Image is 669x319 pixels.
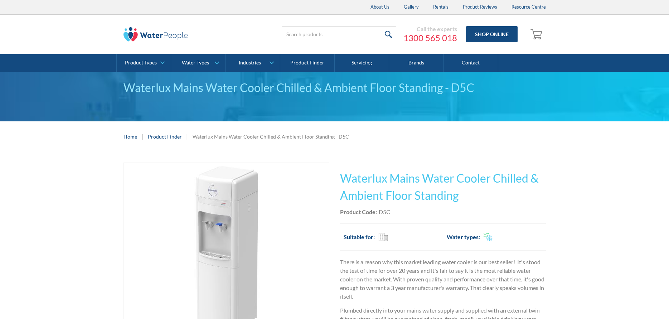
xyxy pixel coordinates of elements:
[344,233,375,241] h2: Suitable for:
[226,54,280,72] a: Industries
[185,132,189,141] div: |
[141,132,144,141] div: |
[444,54,498,72] a: Contact
[182,60,209,66] div: Water Types
[117,54,171,72] a: Product Types
[340,170,546,204] h1: Waterlux Mains Water Cooler Chilled & Ambient Floor Standing
[123,79,546,96] div: Waterlux Mains Water Cooler Chilled & Ambient Floor Standing - D5C
[403,33,457,43] a: 1300 565 018
[282,26,396,42] input: Search products
[148,133,182,140] a: Product Finder
[340,258,546,301] p: There is a reason why this market leading water cooler is our best seller! It's stood the test of...
[529,26,546,43] a: Open cart
[466,26,518,42] a: Shop Online
[389,54,443,72] a: Brands
[193,133,349,140] div: Waterlux Mains Water Cooler Chilled & Ambient Floor Standing - D5C
[280,54,335,72] a: Product Finder
[530,28,544,40] img: shopping cart
[379,208,390,216] div: D5C
[447,233,480,241] h2: Water types:
[403,25,457,33] div: Call the experts
[335,54,389,72] a: Servicing
[340,208,377,215] strong: Product Code:
[125,60,157,66] div: Product Types
[171,54,225,72] a: Water Types
[239,60,261,66] div: Industries
[123,133,137,140] a: Home
[123,27,188,42] img: The Water People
